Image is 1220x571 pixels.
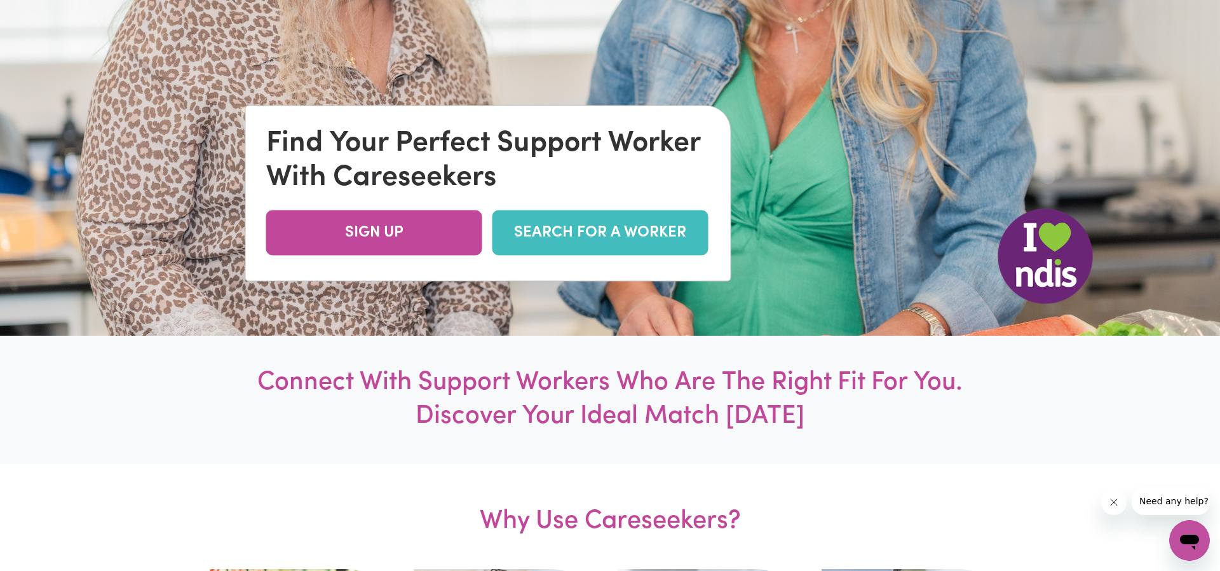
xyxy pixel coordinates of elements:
[266,126,710,195] div: Find Your Perfect Support Worker With Careseekers
[998,209,1093,304] img: NDIS Logo
[337,464,883,569] h3: Why Use Careseekers?
[1169,520,1210,561] iframe: Button to launch messaging window
[233,366,987,434] h1: Connect With Support Workers Who Are The Right Fit For You. Discover Your Ideal Match [DATE]
[1101,490,1127,515] iframe: Close message
[266,210,482,255] a: SIGN UP
[492,210,708,255] a: SEARCH FOR A WORKER
[1132,487,1210,515] iframe: Message from company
